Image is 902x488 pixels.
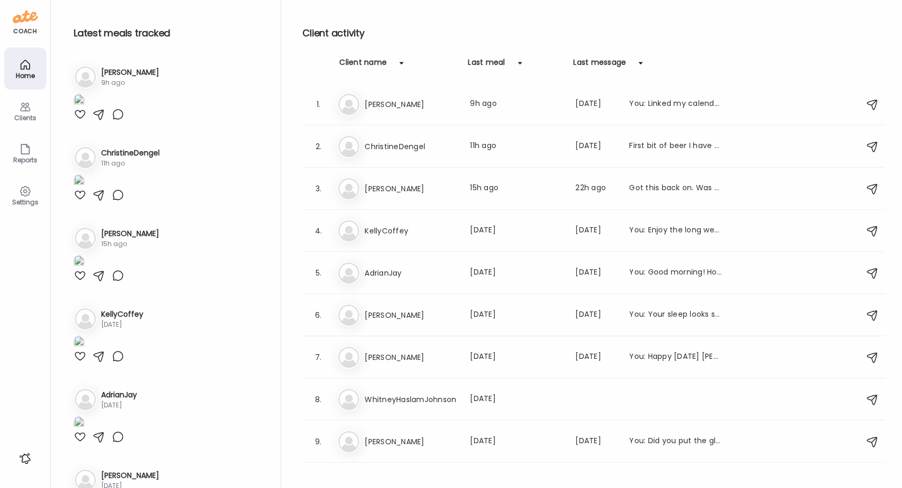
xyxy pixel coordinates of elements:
[75,389,96,410] img: bg-avatar-default.svg
[365,267,457,279] h3: AdrianJay
[13,27,37,36] div: coach
[470,267,563,279] div: [DATE]
[74,255,84,269] img: images%2FZ9FsUQaXJiSu2wrJMJP2bdS5VZ13%2FtbyqkkEFwmlsUf9cX3si%2FqLvdmRQiyKBrD5cxPKfd_1080
[365,182,457,195] h3: [PERSON_NAME]
[365,309,457,321] h3: [PERSON_NAME]
[338,431,359,452] img: bg-avatar-default.svg
[74,25,264,41] h2: Latest meals tracked
[629,351,722,364] div: You: Happy [DATE] [PERSON_NAME]. I hope you had a great week! Do you have any weekend events or d...
[312,140,325,153] div: 2.
[312,435,325,448] div: 9.
[629,225,722,237] div: You: Enjoy the long weekend. Let me know if I can help you plan for success and stay on track. Yo...
[101,78,159,87] div: 9h ago
[365,351,457,364] h3: [PERSON_NAME]
[338,262,359,284] img: bg-avatar-default.svg
[629,140,722,153] div: First bit of beer I have had in a very long time but the ginger was intriguing and actually was j...
[74,416,84,431] img: images%2FvKBlXzq35hcVvM4ynsPSvBUNQlD3%2FtZO7MG2PDXqoPYQ3YTfl%2F3vgFg0uXvRMYmTiCdzAh_1080
[470,309,563,321] div: [DATE]
[312,309,325,321] div: 6.
[101,320,143,329] div: [DATE]
[312,267,325,279] div: 5.
[365,435,457,448] h3: [PERSON_NAME]
[6,72,44,79] div: Home
[338,305,359,326] img: bg-avatar-default.svg
[365,225,457,237] h3: KellyCoffey
[575,351,616,364] div: [DATE]
[470,225,563,237] div: [DATE]
[312,98,325,111] div: 1.
[101,228,159,239] h3: [PERSON_NAME]
[470,393,563,406] div: [DATE]
[312,393,325,406] div: 8.
[75,147,96,168] img: bg-avatar-default.svg
[339,57,387,74] div: Client name
[365,393,457,406] h3: WhitneyHaslamJohnson
[338,347,359,368] img: bg-avatar-default.svg
[312,225,325,237] div: 4.
[338,220,359,241] img: bg-avatar-default.svg
[575,182,616,195] div: 22h ago
[629,309,722,321] div: You: Your sleep looks strong as well on your Whoop band.
[312,351,325,364] div: 7.
[629,435,722,448] div: You: Did you put the glucose monitor on?
[101,401,137,410] div: [DATE]
[6,114,44,121] div: Clients
[75,228,96,249] img: bg-avatar-default.svg
[575,267,616,279] div: [DATE]
[101,148,160,159] h3: ChristineDengel
[74,174,84,189] img: images%2FnIuc6jdPc0TSU2YLwgiPYRrdqFm1%2F3xUzecSHNC4ubyruGzBy%2FQcddQCb1F3OVHrR2SLNq_1080
[101,67,159,78] h3: [PERSON_NAME]
[629,98,722,111] div: You: Linked my calendar above.
[575,225,616,237] div: [DATE]
[338,178,359,199] img: bg-avatar-default.svg
[6,157,44,163] div: Reports
[629,182,722,195] div: Got this back on. Was a little all over [DATE], but that happens when I have a work all-nighter l...
[575,140,616,153] div: [DATE]
[468,57,505,74] div: Last meal
[338,136,359,157] img: bg-avatar-default.svg
[575,435,616,448] div: [DATE]
[101,389,137,401] h3: AdrianJay
[101,309,143,320] h3: KellyCoffey
[338,389,359,410] img: bg-avatar-default.svg
[302,25,885,41] h2: Client activity
[6,199,44,206] div: Settings
[101,239,159,249] div: 15h ago
[470,140,563,153] div: 11h ago
[629,267,722,279] div: You: Good morning! How are things? Have you checked your supply of travel snacks to make sure you...
[365,140,457,153] h3: ChristineDengel
[470,351,563,364] div: [DATE]
[573,57,626,74] div: Last message
[13,8,38,25] img: ate
[312,182,325,195] div: 3.
[338,94,359,115] img: bg-avatar-default.svg
[74,336,84,350] img: images%2FamhTIbco5mTOJTSQzT9sJL9WUN22%2FwNp0CpFFU514d0gIkJsb%2F0rm9QGg5NBSygNSKSVnd_1080
[470,435,563,448] div: [DATE]
[470,98,563,111] div: 9h ago
[75,66,96,87] img: bg-avatar-default.svg
[101,159,160,168] div: 11h ago
[470,182,563,195] div: 15h ago
[575,309,616,321] div: [DATE]
[575,98,616,111] div: [DATE]
[101,470,159,481] h3: [PERSON_NAME]
[365,98,457,111] h3: [PERSON_NAME]
[75,308,96,329] img: bg-avatar-default.svg
[74,94,84,108] img: images%2F8D4NB6x7KXgYlHneBphRsrTiv8F3%2F0yJxHMZdyphBntpqPwiy%2FWuveL46rBdStc2D8wa1e_1080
